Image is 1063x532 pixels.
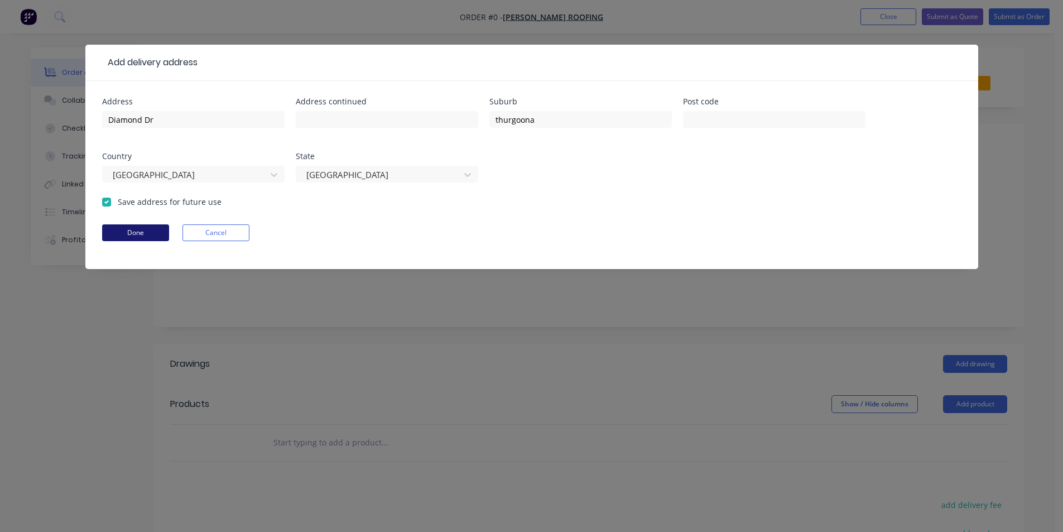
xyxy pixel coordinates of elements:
button: Cancel [182,224,249,241]
div: Post code [683,98,865,106]
div: Country [102,152,285,160]
div: State [296,152,478,160]
label: Save address for future use [118,196,222,208]
button: Done [102,224,169,241]
div: Add delivery address [102,56,198,69]
div: Address continued [296,98,478,106]
div: Address [102,98,285,106]
div: Suburb [489,98,672,106]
